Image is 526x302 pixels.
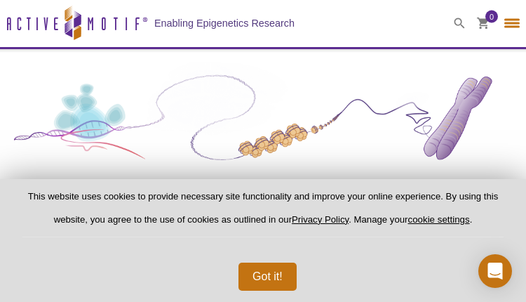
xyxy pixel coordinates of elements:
a: Privacy Policy [292,214,349,225]
p: This website uses cookies to provide necessary site functionality and improve your online experie... [22,190,504,237]
span: 0 [490,11,494,23]
h2: Enabling Epigenetics Research [154,17,295,29]
a: 0 [477,18,490,32]
button: cookie settings [408,214,470,225]
p: Active Motif is the industry leader in developing and delivering innovative tools to enable epige... [14,177,512,215]
img: Product Guide [14,62,512,174]
div: Open Intercom Messenger [478,254,512,288]
button: Got it! [238,263,297,291]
